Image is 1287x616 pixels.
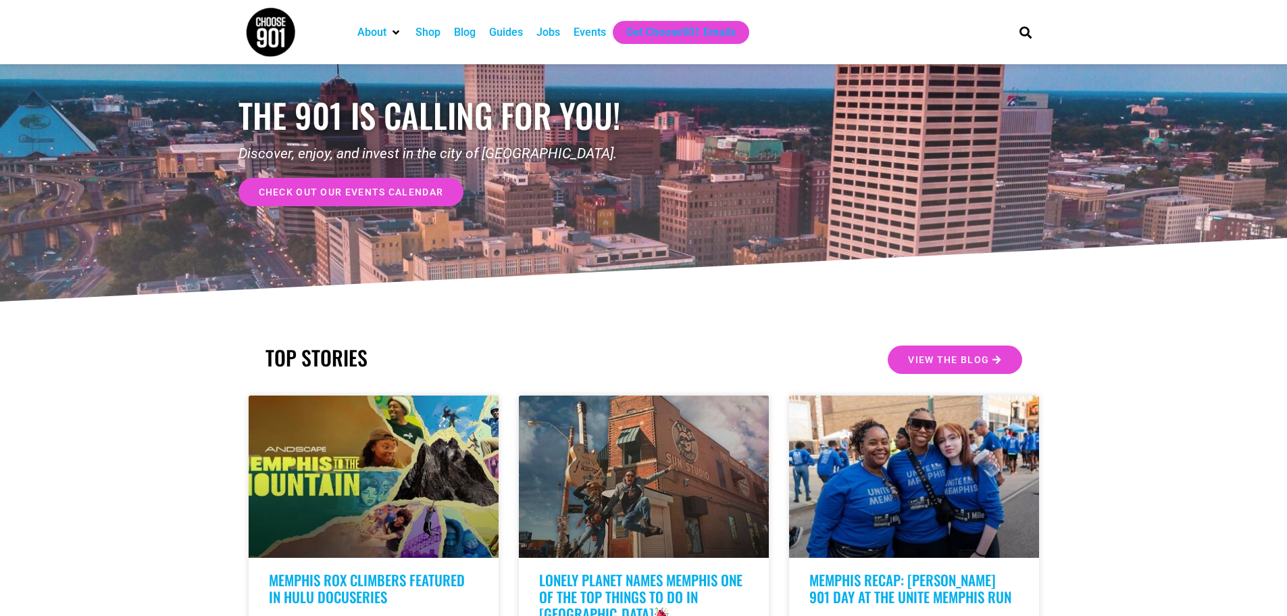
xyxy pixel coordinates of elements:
span: check out our events calendar [259,187,444,197]
span: View the Blog [908,355,989,364]
a: Get Choose901 Emails [626,24,736,41]
a: check out our events calendar [238,178,464,206]
a: Guides [489,24,523,41]
a: Jobs [536,24,560,41]
div: About [351,21,409,44]
a: View the Blog [888,346,1021,374]
a: About [357,24,386,41]
a: Memphis Recap: [PERSON_NAME] 901 Day At The Unite Memphis Run [809,569,1011,607]
a: Memphis Rox Climbers Featured in Hulu Docuseries [269,569,465,607]
h1: the 901 is calling for you! [238,95,644,135]
div: Search [1014,21,1036,43]
a: Shop [415,24,440,41]
h2: TOP STORIES [266,346,637,370]
a: Events [574,24,606,41]
a: Blog [454,24,476,41]
nav: Main nav [351,21,996,44]
a: Two people jumping in front of a building with a guitar, featuring The Edge. [519,396,769,558]
p: Discover, enjoy, and invest in the city of [GEOGRAPHIC_DATA]. [238,143,644,165]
